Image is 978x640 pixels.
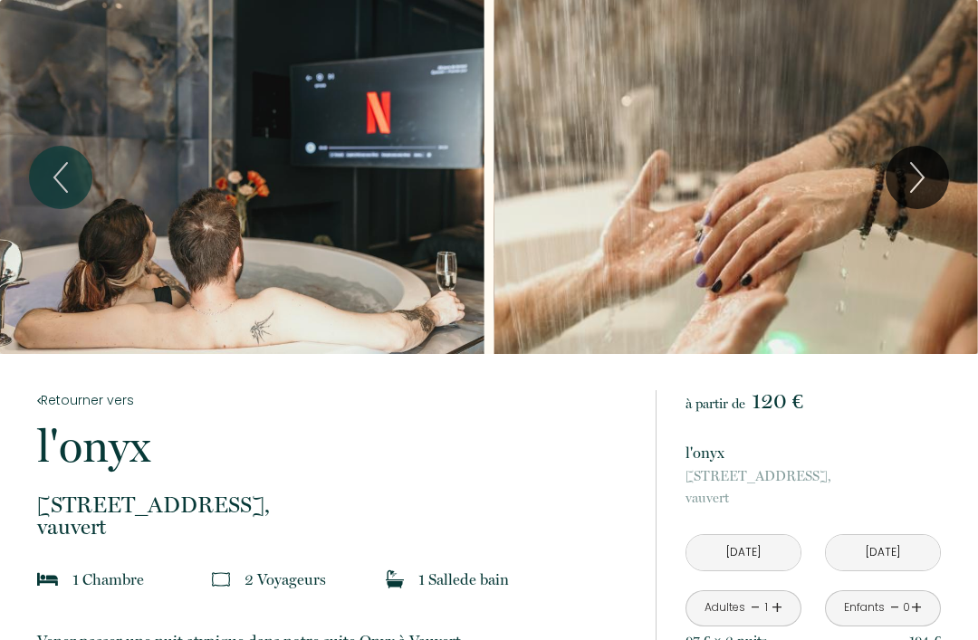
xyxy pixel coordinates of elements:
div: Adultes [705,599,745,616]
p: l'onyx [37,424,631,469]
span: s [320,570,326,588]
div: Enfants [844,599,885,616]
p: 2 Voyageur [244,567,326,592]
input: Départ [826,535,940,570]
span: 120 € [752,388,803,414]
p: l'onyx [686,440,941,465]
p: 1 Chambre [72,567,144,592]
p: vauvert [37,494,631,538]
span: [STREET_ADDRESS], [686,465,941,487]
button: Next [886,146,949,209]
p: vauvert [686,465,941,509]
img: guests [212,570,230,588]
a: + [772,594,782,622]
button: Previous [29,146,92,209]
span: [STREET_ADDRESS], [37,494,631,516]
div: 0 [902,599,911,616]
span: à partir de [686,396,745,412]
input: Arrivée [686,535,801,570]
div: 1 [762,599,771,616]
a: Retourner vers [37,390,631,410]
a: - [890,594,900,622]
a: - [751,594,761,622]
p: 1 Salle de bain [418,567,509,592]
a: + [911,594,922,622]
